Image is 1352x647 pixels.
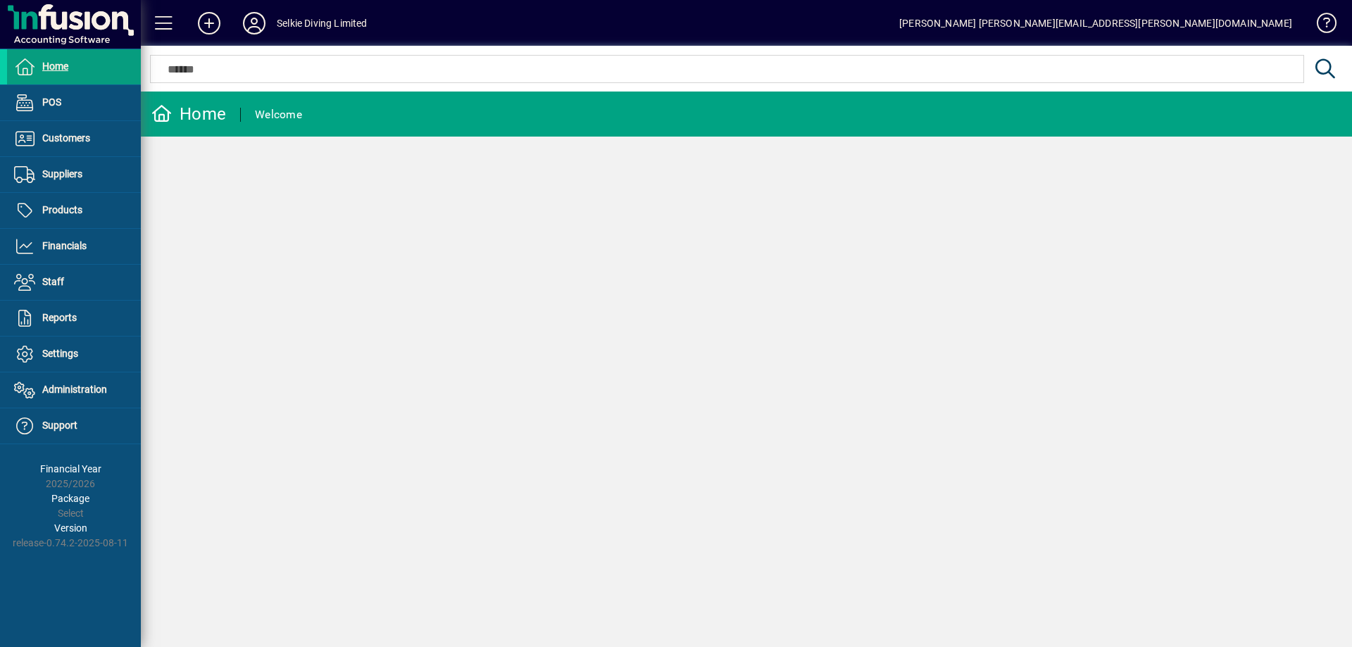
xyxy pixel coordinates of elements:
span: POS [42,96,61,108]
span: Suppliers [42,168,82,180]
span: Customers [42,132,90,144]
a: Settings [7,337,141,372]
a: POS [7,85,141,120]
span: Products [42,204,82,215]
a: Support [7,408,141,444]
span: Support [42,420,77,431]
span: Administration [42,384,107,395]
span: Staff [42,276,64,287]
a: Administration [7,372,141,408]
span: Settings [42,348,78,359]
a: Products [7,193,141,228]
div: Welcome [255,103,302,126]
span: Financials [42,240,87,251]
div: Home [151,103,226,125]
a: Financials [7,229,141,264]
a: Suppliers [7,157,141,192]
div: [PERSON_NAME] [PERSON_NAME][EMAIL_ADDRESS][PERSON_NAME][DOMAIN_NAME] [899,12,1292,34]
span: Financial Year [40,463,101,475]
a: Customers [7,121,141,156]
a: Knowledge Base [1306,3,1334,49]
button: Add [187,11,232,36]
span: Reports [42,312,77,323]
a: Staff [7,265,141,300]
button: Profile [232,11,277,36]
span: Package [51,493,89,504]
a: Reports [7,301,141,336]
span: Version [54,522,87,534]
div: Selkie Diving Limited [277,12,368,34]
span: Home [42,61,68,72]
